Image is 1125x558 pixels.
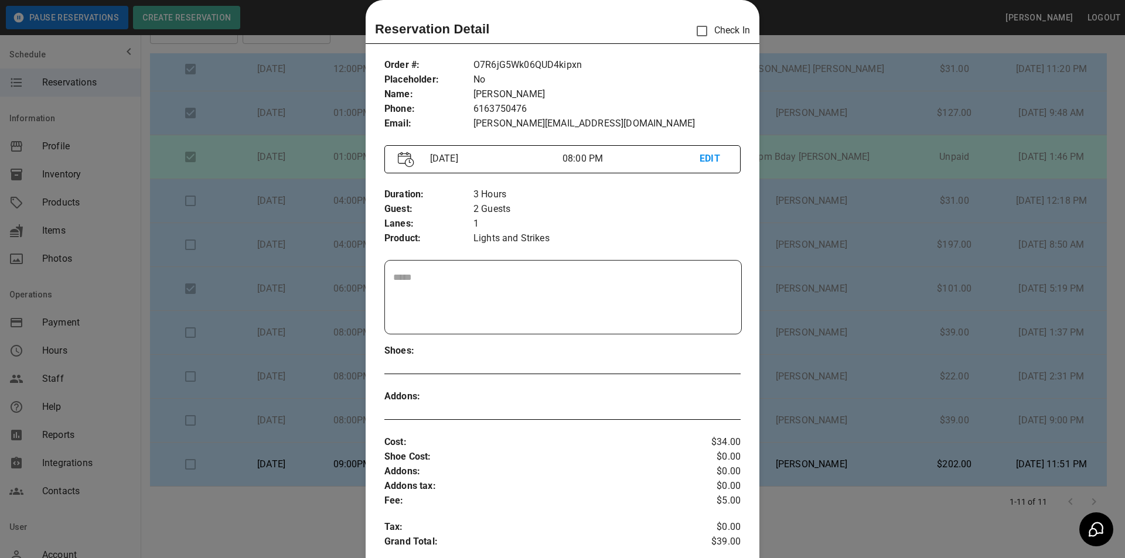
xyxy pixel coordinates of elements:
[562,152,700,166] p: 08:00 PM
[425,152,562,166] p: [DATE]
[384,535,681,552] p: Grand Total :
[384,217,473,231] p: Lanes :
[473,73,741,87] p: No
[398,152,414,167] img: Vector
[384,73,473,87] p: Placeholder :
[384,494,681,508] p: Fee :
[384,435,681,450] p: Cost :
[384,464,681,479] p: Addons :
[384,344,473,358] p: Shoes :
[384,231,473,246] p: Product :
[384,102,473,117] p: Phone :
[681,479,741,494] p: $0.00
[473,202,741,217] p: 2 Guests
[473,58,741,73] p: O7R6jG5Wk06QUD4kipxn
[473,187,741,202] p: 3 Hours
[384,58,473,73] p: Order # :
[700,152,727,166] p: EDIT
[681,494,741,508] p: $5.00
[384,202,473,217] p: Guest :
[473,87,741,102] p: [PERSON_NAME]
[384,187,473,202] p: Duration :
[681,450,741,464] p: $0.00
[375,19,490,39] p: Reservation Detail
[473,117,741,131] p: [PERSON_NAME][EMAIL_ADDRESS][DOMAIN_NAME]
[473,102,741,117] p: 6163750476
[384,450,681,464] p: Shoe Cost :
[384,389,473,404] p: Addons :
[473,217,741,231] p: 1
[681,435,741,450] p: $34.00
[681,535,741,552] p: $39.00
[681,520,741,535] p: $0.00
[384,479,681,494] p: Addons tax :
[473,231,741,246] p: Lights and Strikes
[384,87,473,102] p: Name :
[690,19,750,43] p: Check In
[681,464,741,479] p: $0.00
[384,117,473,131] p: Email :
[384,520,681,535] p: Tax :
